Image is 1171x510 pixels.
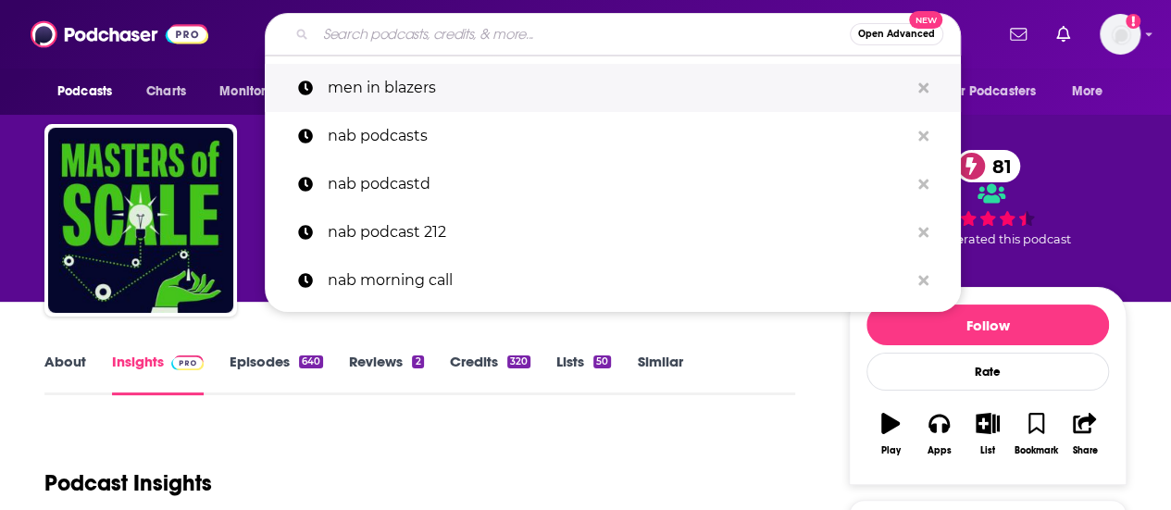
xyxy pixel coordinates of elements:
[48,128,233,313] img: Masters of Scale
[299,355,323,368] div: 640
[935,74,1063,109] button: open menu
[1126,14,1140,29] svg: Add a profile image
[964,232,1071,246] span: rated this podcast
[915,401,963,467] button: Apps
[1100,14,1140,55] img: User Profile
[947,79,1036,105] span: For Podcasters
[1100,14,1140,55] span: Logged in as BerkMarc
[265,208,961,256] a: nab podcast 212
[964,401,1012,467] button: List
[866,401,915,467] button: Play
[316,19,850,49] input: Search podcasts, credits, & more...
[328,256,909,305] p: nab morning call
[1059,74,1127,109] button: open menu
[1072,79,1103,105] span: More
[328,64,909,112] p: men in blazers
[866,353,1109,391] div: Rate
[637,353,682,395] a: Similar
[265,256,961,305] a: nab morning call
[265,160,961,208] a: nab podcastd
[412,355,423,368] div: 2
[849,141,1127,255] div: 81 11 peoplerated this podcast
[171,355,204,370] img: Podchaser Pro
[450,353,530,395] a: Credits320
[858,30,935,39] span: Open Advanced
[112,353,204,395] a: InsightsPodchaser Pro
[1012,401,1060,467] button: Bookmark
[909,11,942,29] span: New
[230,353,323,395] a: Episodes640
[349,353,423,395] a: Reviews2
[265,13,961,56] div: Search podcasts, credits, & more...
[206,74,309,109] button: open menu
[850,23,943,45] button: Open AdvancedNew
[328,112,909,160] p: nab podcasts
[1100,14,1140,55] button: Show profile menu
[44,469,212,497] h1: Podcast Insights
[1061,401,1109,467] button: Share
[556,353,611,395] a: Lists50
[219,79,285,105] span: Monitoring
[146,79,186,105] span: Charts
[928,445,952,456] div: Apps
[593,355,611,368] div: 50
[328,208,909,256] p: nab podcast 212
[134,74,197,109] a: Charts
[881,445,901,456] div: Play
[44,74,136,109] button: open menu
[507,355,530,368] div: 320
[328,160,909,208] p: nab podcastd
[31,17,208,52] img: Podchaser - Follow, Share and Rate Podcasts
[44,353,86,395] a: About
[866,305,1109,345] button: Follow
[1049,19,1078,50] a: Show notifications dropdown
[265,112,961,160] a: nab podcasts
[1003,19,1034,50] a: Show notifications dropdown
[980,445,995,456] div: List
[265,64,961,112] a: men in blazers
[57,79,112,105] span: Podcasts
[1072,445,1097,456] div: Share
[1015,445,1058,456] div: Bookmark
